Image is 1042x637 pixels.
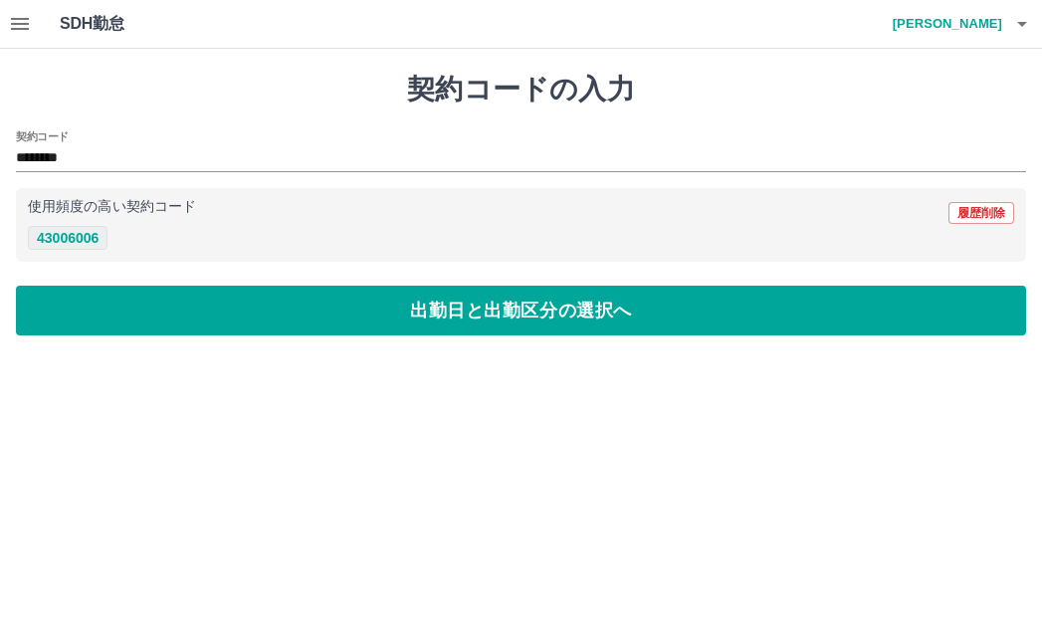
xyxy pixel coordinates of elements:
[28,226,107,250] button: 43006006
[948,202,1014,224] button: 履歴削除
[16,128,69,144] h2: 契約コード
[16,286,1026,335] button: 出勤日と出勤区分の選択へ
[28,200,196,214] p: 使用頻度の高い契約コード
[16,73,1026,106] h1: 契約コードの入力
